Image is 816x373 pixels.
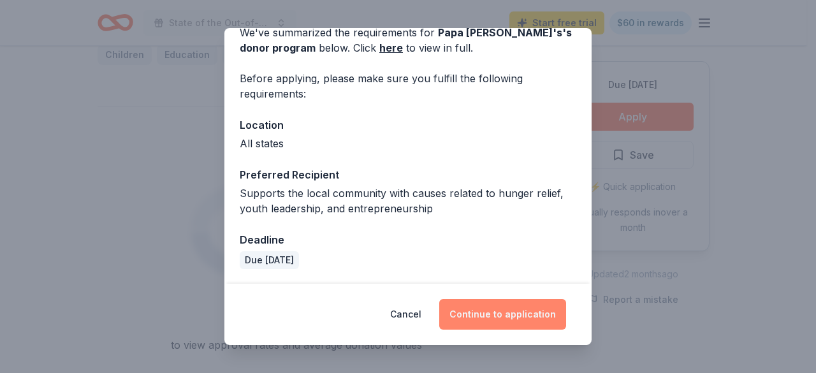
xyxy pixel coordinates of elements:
div: Supports the local community with causes related to hunger relief, youth leadership, and entrepre... [240,186,576,216]
div: We've summarized the requirements for below. Click to view in full. [240,25,576,55]
div: Before applying, please make sure you fulfill the following requirements: [240,71,576,101]
button: Continue to application [439,299,566,330]
div: All states [240,136,576,151]
button: Cancel [390,299,421,330]
div: Preferred Recipient [240,166,576,183]
a: here [379,40,403,55]
div: Deadline [240,231,576,248]
div: Due [DATE] [240,251,299,269]
div: Location [240,117,576,133]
